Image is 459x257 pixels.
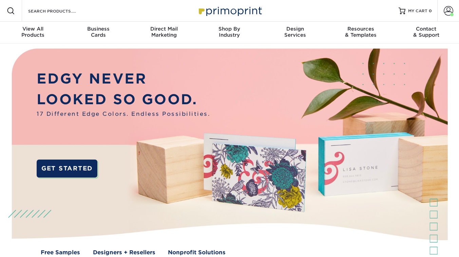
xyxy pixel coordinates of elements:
[131,26,197,32] span: Direct Mail
[27,7,94,15] input: SEARCH PRODUCTS.....
[37,89,210,110] p: LOOKED SO GOOD.
[65,26,131,32] span: Business
[197,22,262,43] a: Shop ByIndustry
[196,3,264,18] img: Primoprint
[131,22,197,43] a: Direct MailMarketing
[328,26,393,38] div: & Templates
[394,26,459,38] div: & Support
[429,8,432,13] span: 0
[262,22,328,43] a: DesignServices
[197,26,262,32] span: Shop By
[37,69,210,89] p: EDGY NEVER
[197,26,262,38] div: Industry
[328,26,393,32] span: Resources
[41,248,80,256] a: Free Samples
[262,26,328,32] span: Design
[394,22,459,43] a: Contact& Support
[65,26,131,38] div: Cards
[408,8,427,14] span: MY CART
[328,22,393,43] a: Resources& Templates
[168,248,226,256] a: Nonprofit Solutions
[131,26,197,38] div: Marketing
[65,22,131,43] a: BusinessCards
[37,160,97,178] a: GET STARTED
[394,26,459,32] span: Contact
[262,26,328,38] div: Services
[37,110,210,118] span: 17 Different Edge Colors. Endless Possibilities.
[93,248,155,256] a: Designers + Resellers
